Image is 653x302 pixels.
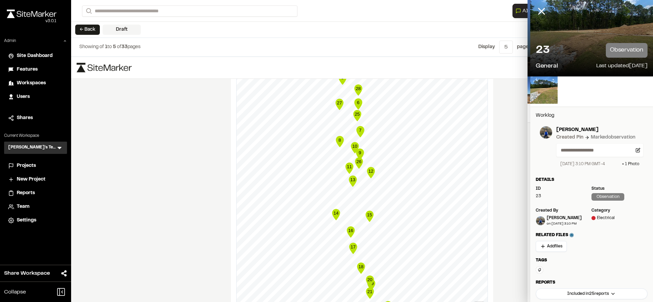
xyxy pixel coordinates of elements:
button: ← Back [75,25,100,35]
text: 16 [348,228,353,233]
text: 28 [356,86,361,91]
div: Draft [103,25,141,35]
p: Display [478,43,495,51]
p: Admin [4,38,16,44]
div: Map marker [350,141,360,155]
div: Open AI Assistant [512,4,547,18]
text: 10 [352,144,357,149]
div: Map marker [346,225,356,239]
span: Team [17,203,29,211]
div: Map marker [348,174,358,188]
div: Map marker [365,274,375,288]
div: Map marker [348,242,358,255]
p: 23 [536,44,549,57]
a: Users [8,93,63,101]
a: New Project [8,176,63,183]
button: 5 [499,41,513,54]
span: Included in 25 reports [567,291,609,297]
div: on [DATE] 3:10 PM [547,221,582,226]
div: Map marker [353,97,363,111]
text: 7 [359,128,361,133]
div: Reports [536,279,648,286]
span: Showing of [79,45,105,49]
div: Map marker [356,261,366,275]
img: photo [540,126,552,139]
div: Map marker [364,210,375,223]
span: Reports [17,189,35,197]
text: 21 [367,289,372,294]
span: New Project [17,176,45,183]
span: 33 [121,45,128,49]
div: [PERSON_NAME] [547,215,582,221]
button: Included in25reports [536,288,648,299]
div: Map marker [331,208,341,221]
div: 23 [536,193,592,199]
text: 27 [337,100,342,105]
div: Created Pin [556,134,583,141]
text: 20 [367,277,372,282]
text: 17 [350,244,356,249]
div: Tags [536,257,648,263]
text: 18 [358,264,363,269]
span: Settings [17,217,36,224]
text: 25 [355,112,360,117]
button: Open AI Assistant [512,4,545,18]
p: General [536,62,558,71]
div: Map marker [355,147,365,161]
text: 9 [359,150,361,155]
p: Last updated [DATE] [596,62,648,71]
span: 1 [105,45,107,49]
span: Projects [17,162,36,170]
a: Workspaces [8,80,63,87]
div: Oh geez...please don't... [7,18,56,24]
text: 13 [350,177,355,182]
a: Settings [8,217,63,224]
div: Created by [536,207,592,214]
p: page s [517,43,531,51]
a: Team [8,203,63,211]
img: file [528,76,555,104]
div: Map marker [337,72,348,86]
div: [DATE] 3:10 PM GMT-4 [560,161,605,167]
span: Workspaces [17,80,46,87]
text: 6 [357,100,359,105]
div: Map marker [334,98,345,111]
img: Troy Brennan [536,216,545,225]
div: Map marker [366,166,376,179]
div: category [591,207,648,214]
div: Electrical [591,215,648,221]
a: Site Dashboard [8,52,63,60]
div: Status [591,186,648,192]
span: Site Dashboard [17,52,53,60]
text: 14 [333,211,338,216]
span: AI Help [522,7,542,15]
div: Details [536,177,648,183]
div: Map marker [352,109,362,123]
text: 11 [347,164,352,169]
text: 26 [356,159,361,164]
div: + 1 Photo [622,161,639,167]
span: Shares [17,114,33,122]
h3: [PERSON_NAME]'s Test [8,144,56,151]
a: Shares [8,114,63,122]
div: Map marker [335,135,345,148]
p: [PERSON_NAME] [556,126,643,134]
div: Map marker [353,83,363,97]
span: Related Files [536,232,574,238]
p: Current Workspace [4,133,67,139]
text: 12 [368,169,373,174]
text: 15 [367,212,372,217]
button: Search [82,5,94,17]
img: rebrand.png [7,10,56,18]
a: Projects [8,162,63,170]
text: 8 [338,138,341,143]
img: file [530,76,558,104]
div: observation [591,193,624,201]
p: Worklog [536,112,648,119]
span: Add files [547,243,562,249]
div: Map marker [355,125,365,139]
div: ID [536,186,592,192]
span: Users [17,93,30,101]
